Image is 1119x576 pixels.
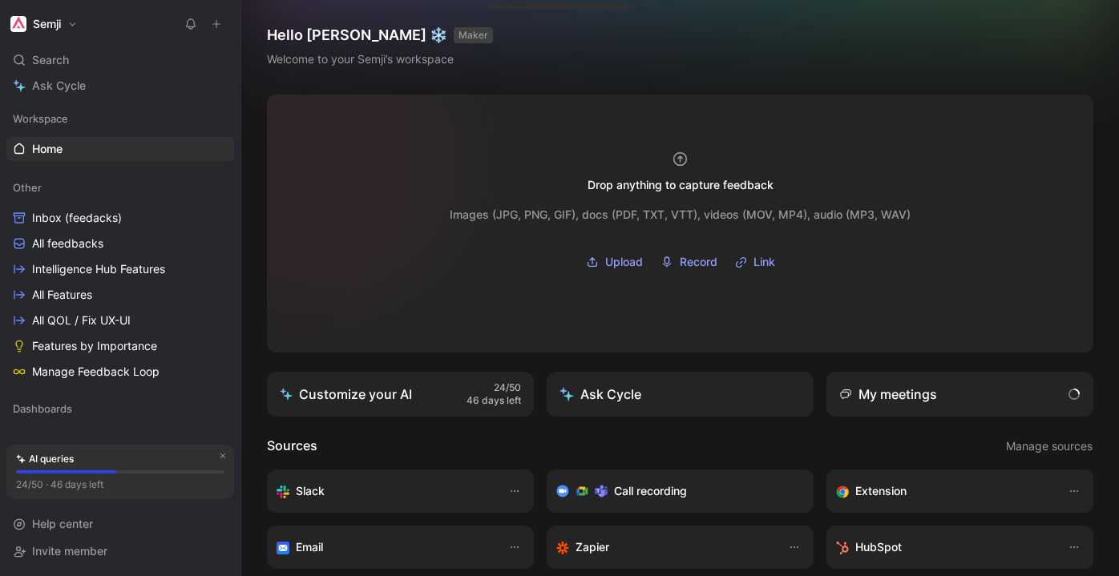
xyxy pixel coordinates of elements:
[6,232,234,256] a: All feedbacks
[6,397,234,425] div: Dashboards
[855,538,902,557] h3: HubSpot
[450,205,911,224] div: Images (JPG, PNG, GIF), docs (PDF, TXT, VTT), videos (MOV, MP4), audio (MP3, WAV)
[6,283,234,307] a: All Features
[13,179,42,195] span: Other
[32,287,92,303] span: All Features
[6,539,234,563] div: Invite member
[6,397,234,421] div: Dashboards
[32,210,122,226] span: Inbox (feedacks)
[33,17,61,31] h1: Semji
[13,111,68,127] span: Workspace
[32,261,165,277] span: Intelligence Hub Features
[588,175,774,195] div: Drop anything to capture feedback
[32,544,107,558] span: Invite member
[547,372,814,417] button: Ask Cycle
[6,206,234,230] a: Inbox (feedacks)
[6,74,234,98] a: Ask Cycle
[494,381,521,395] span: 24/50
[576,538,609,557] h3: Zapier
[6,137,234,161] a: Home
[467,394,521,408] span: 46 days left
[10,16,26,32] img: Semji
[6,13,82,35] button: SemjiSemji
[6,257,234,281] a: Intelligence Hub Features
[277,481,492,501] div: Sync your customers, send feedback and get updates in Slack
[1005,436,1093,457] button: Manage sources
[556,538,772,557] div: Capture feedback from thousands of sources with Zapier (survey results, recordings, sheets, etc).
[6,308,234,332] a: All QOL / Fix UX-UI
[16,451,74,467] div: AI queries
[267,50,493,69] div: Welcome to your Semji’s workspace
[267,372,534,417] a: Customize your AI24/5046 days left
[655,250,723,274] button: Record
[267,26,493,45] h1: Hello [PERSON_NAME] ❄️
[6,48,234,72] div: Search
[280,385,412,404] div: Customize your AI
[296,538,323,557] h3: Email
[605,252,643,272] span: Upload
[32,517,93,530] span: Help center
[16,477,103,493] div: 24/50 · 46 days left
[13,401,72,417] span: Dashboards
[6,360,234,384] a: Manage Feedback Loop
[296,481,325,501] h3: Slack
[559,385,641,404] div: Ask Cycle
[267,436,317,457] h2: Sources
[729,250,781,274] button: Link
[454,27,493,43] button: MAKER
[32,236,103,252] span: All feedbacks
[836,481,1052,501] div: Capture feedback from anywhere on the web
[32,338,157,354] span: Features by Importance
[580,250,648,274] button: Upload
[753,252,775,272] span: Link
[839,385,937,404] div: My meetings
[6,175,234,199] div: Other
[1006,437,1093,456] span: Manage sources
[6,107,234,131] div: Workspace
[277,538,492,557] div: Forward emails to your feedback inbox
[32,364,160,380] span: Manage Feedback Loop
[614,481,687,501] h3: Call recording
[32,50,69,70] span: Search
[855,481,907,501] h3: Extension
[6,334,234,358] a: Features by Importance
[6,512,234,536] div: Help center
[32,312,131,328] span: All QOL / Fix UX-UI
[6,175,234,384] div: OtherInbox (feedacks)All feedbacksIntelligence Hub FeaturesAll FeaturesAll QOL / Fix UX-UIFeature...
[556,481,791,501] div: Record & transcribe meetings from Zoom, Meet & Teams.
[680,252,717,272] span: Record
[32,76,86,95] span: Ask Cycle
[32,141,63,157] span: Home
